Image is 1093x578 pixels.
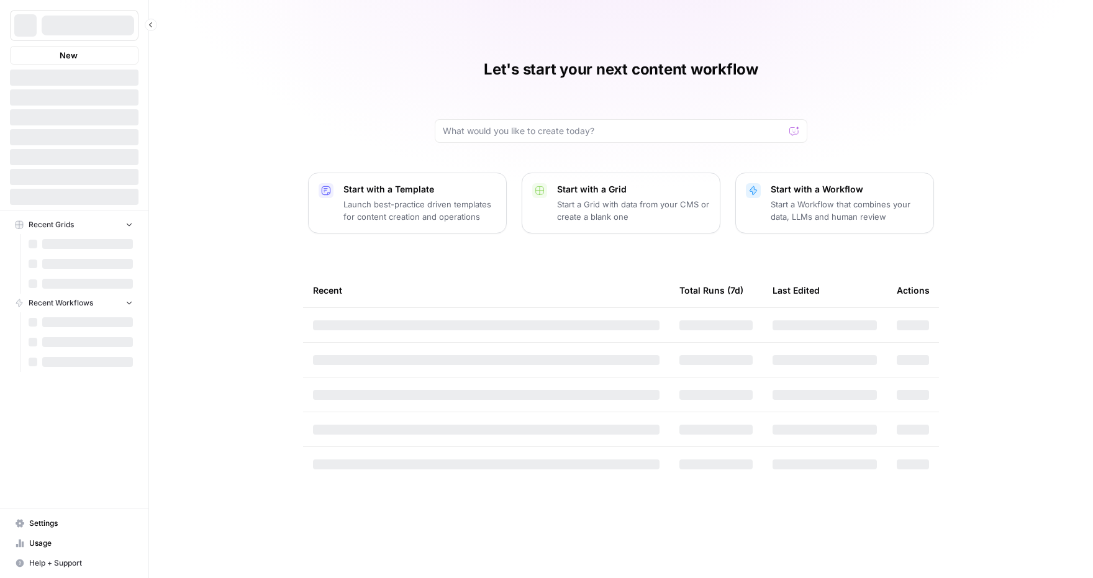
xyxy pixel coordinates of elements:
span: Usage [29,538,133,549]
button: Recent Grids [10,215,138,234]
button: New [10,46,138,65]
a: Settings [10,513,138,533]
span: Help + Support [29,558,133,569]
span: Recent Grids [29,219,74,230]
div: Total Runs (7d) [679,273,743,307]
button: Start with a GridStart a Grid with data from your CMS or create a blank one [522,173,720,233]
p: Launch best-practice driven templates for content creation and operations [343,198,496,223]
div: Last Edited [773,273,820,307]
a: Usage [10,533,138,553]
div: Actions [897,273,930,307]
p: Start with a Template [343,183,496,196]
h1: Let's start your next content workflow [484,60,758,79]
input: What would you like to create today? [443,125,784,137]
span: Recent Workflows [29,297,93,309]
p: Start with a Grid [557,183,710,196]
span: New [60,49,78,61]
button: Recent Workflows [10,294,138,312]
div: Recent [313,273,660,307]
button: Help + Support [10,553,138,573]
button: Start with a WorkflowStart a Workflow that combines your data, LLMs and human review [735,173,934,233]
span: Settings [29,518,133,529]
p: Start a Workflow that combines your data, LLMs and human review [771,198,923,223]
p: Start a Grid with data from your CMS or create a blank one [557,198,710,223]
p: Start with a Workflow [771,183,923,196]
button: Start with a TemplateLaunch best-practice driven templates for content creation and operations [308,173,507,233]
